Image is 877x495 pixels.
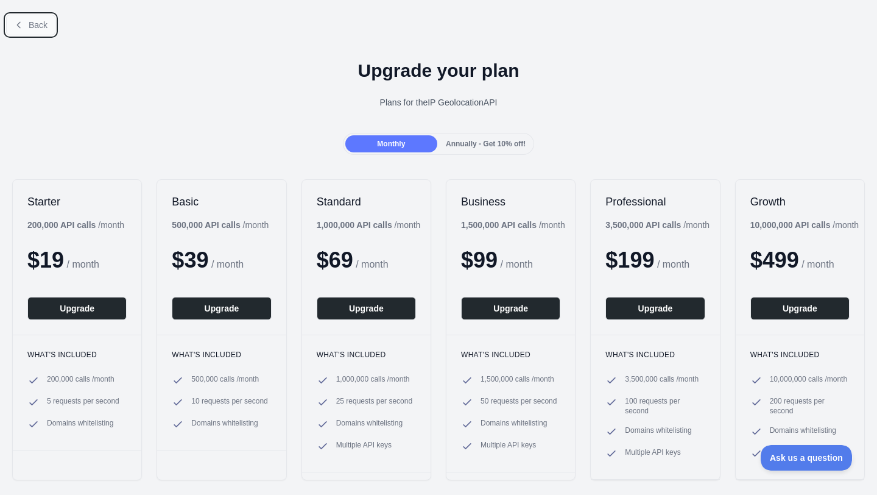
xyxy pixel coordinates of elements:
[317,219,421,231] div: / month
[317,247,353,272] span: $ 69
[761,445,853,471] iframe: Toggle Customer Support
[605,194,705,209] h2: Professional
[605,220,681,230] b: 3,500,000 API calls
[461,219,565,231] div: / month
[605,247,654,272] span: $ 199
[317,220,392,230] b: 1,000,000 API calls
[461,194,560,209] h2: Business
[750,219,859,231] div: / month
[461,247,498,272] span: $ 99
[750,220,831,230] b: 10,000,000 API calls
[605,219,710,231] div: / month
[461,220,537,230] b: 1,500,000 API calls
[750,247,799,272] span: $ 499
[317,194,416,209] h2: Standard
[750,194,850,209] h2: Growth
